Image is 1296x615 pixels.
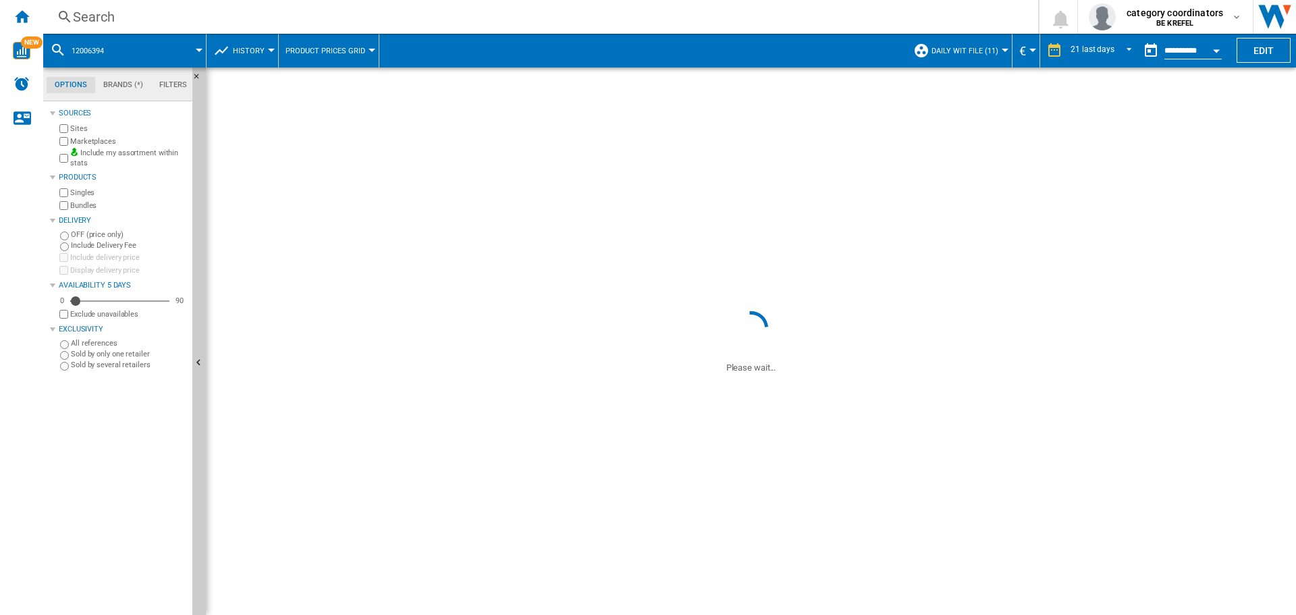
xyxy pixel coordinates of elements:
div: Search [73,7,1003,26]
span: category coordinators [1127,6,1223,20]
span: NEW [21,36,43,49]
img: profile.jpg [1089,3,1116,30]
b: BE KREFEL [1156,19,1193,28]
img: alerts-logo.svg [13,76,30,92]
img: wise-card.svg [13,42,30,59]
